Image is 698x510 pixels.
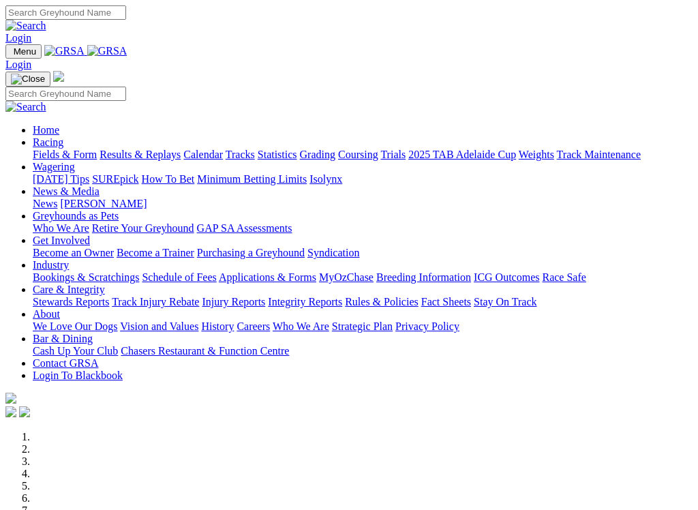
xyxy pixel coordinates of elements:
a: About [33,308,60,320]
a: Care & Integrity [33,284,105,295]
div: Care & Integrity [33,296,693,308]
img: logo-grsa-white.png [5,393,16,404]
a: Login To Blackbook [33,370,123,381]
a: Stay On Track [474,296,536,307]
a: ICG Outcomes [474,271,539,283]
a: Cash Up Your Club [33,345,118,357]
img: Close [11,74,45,85]
a: Become an Owner [33,247,114,258]
a: Get Involved [33,235,90,246]
a: Fields & Form [33,149,97,160]
img: facebook.svg [5,406,16,417]
a: Strategic Plan [332,320,393,332]
div: Bar & Dining [33,345,693,357]
img: GRSA [44,45,85,57]
a: Injury Reports [202,296,265,307]
a: Race Safe [542,271,586,283]
a: Bookings & Scratchings [33,271,139,283]
a: Syndication [307,247,359,258]
a: Stewards Reports [33,296,109,307]
a: Who We Are [33,222,89,234]
a: Careers [237,320,270,332]
a: Home [33,124,59,136]
a: Login [5,32,31,44]
img: logo-grsa-white.png [53,71,64,82]
a: Rules & Policies [345,296,419,307]
img: Search [5,20,46,32]
a: Tracks [226,149,255,160]
a: SUREpick [92,173,138,185]
img: Search [5,101,46,113]
a: Privacy Policy [395,320,459,332]
a: Chasers Restaurant & Function Centre [121,345,289,357]
a: Statistics [258,149,297,160]
div: Get Involved [33,247,693,259]
div: Greyhounds as Pets [33,222,693,235]
a: Weights [519,149,554,160]
button: Toggle navigation [5,72,50,87]
a: Login [5,59,31,70]
a: Who We Are [273,320,329,332]
a: MyOzChase [319,271,374,283]
a: How To Bet [142,173,195,185]
img: twitter.svg [19,406,30,417]
div: Wagering [33,173,693,185]
a: News [33,198,57,209]
a: News & Media [33,185,100,197]
a: Grading [300,149,335,160]
a: Applications & Forms [219,271,316,283]
div: News & Media [33,198,693,210]
a: Track Injury Rebate [112,296,199,307]
a: 2025 TAB Adelaide Cup [408,149,516,160]
a: Bar & Dining [33,333,93,344]
a: Industry [33,259,69,271]
div: Racing [33,149,693,161]
a: Wagering [33,161,75,172]
a: We Love Our Dogs [33,320,117,332]
a: Greyhounds as Pets [33,210,119,222]
a: Schedule of Fees [142,271,216,283]
a: Vision and Values [120,320,198,332]
span: Menu [14,46,36,57]
a: Contact GRSA [33,357,98,369]
button: Toggle navigation [5,44,42,59]
a: GAP SA Assessments [197,222,292,234]
input: Search [5,5,126,20]
a: Retire Your Greyhound [92,222,194,234]
a: [DATE] Tips [33,173,89,185]
a: Become a Trainer [117,247,194,258]
a: History [201,320,234,332]
a: Track Maintenance [557,149,641,160]
div: Industry [33,271,693,284]
img: GRSA [87,45,127,57]
a: Trials [380,149,406,160]
div: About [33,320,693,333]
a: Racing [33,136,63,148]
a: Integrity Reports [268,296,342,307]
a: Purchasing a Greyhound [197,247,305,258]
a: Minimum Betting Limits [197,173,307,185]
input: Search [5,87,126,101]
a: Isolynx [309,173,342,185]
a: Fact Sheets [421,296,471,307]
a: Results & Replays [100,149,181,160]
a: Breeding Information [376,271,471,283]
a: Calendar [183,149,223,160]
a: Coursing [338,149,378,160]
a: [PERSON_NAME] [60,198,147,209]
